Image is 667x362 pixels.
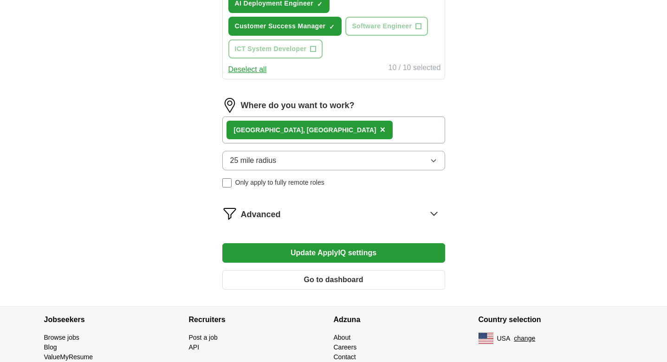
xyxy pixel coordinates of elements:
span: ICT System Developer [235,44,307,54]
a: API [189,343,200,351]
button: ICT System Developer [228,39,323,58]
button: Deselect all [228,64,267,75]
button: Customer Success Manager✓ [228,17,342,36]
span: USA [497,334,511,343]
img: location.png [222,98,237,113]
button: Software Engineer [345,17,428,36]
a: Careers [334,343,357,351]
a: Blog [44,343,57,351]
button: × [380,123,385,137]
span: ✓ [317,0,323,8]
div: [GEOGRAPHIC_DATA], [GEOGRAPHIC_DATA] [234,125,376,135]
button: Go to dashboard [222,270,445,290]
img: US flag [479,333,493,344]
span: Customer Success Manager [235,21,326,31]
a: ValueMyResume [44,353,93,361]
h4: Country selection [479,307,623,333]
a: Post a job [189,334,218,341]
button: change [514,334,535,343]
img: filter [222,206,237,221]
span: Only apply to fully remote roles [235,178,324,187]
a: Browse jobs [44,334,79,341]
input: Only apply to fully remote roles [222,178,232,187]
span: ✓ [329,23,335,31]
span: × [380,124,385,135]
button: Update ApplyIQ settings [222,243,445,263]
a: About [334,334,351,341]
span: Software Engineer [352,21,412,31]
button: 25 mile radius [222,151,445,170]
label: Where do you want to work? [241,99,355,112]
span: Advanced [241,208,281,221]
a: Contact [334,353,356,361]
span: 25 mile radius [230,155,277,166]
div: 10 / 10 selected [389,62,441,75]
